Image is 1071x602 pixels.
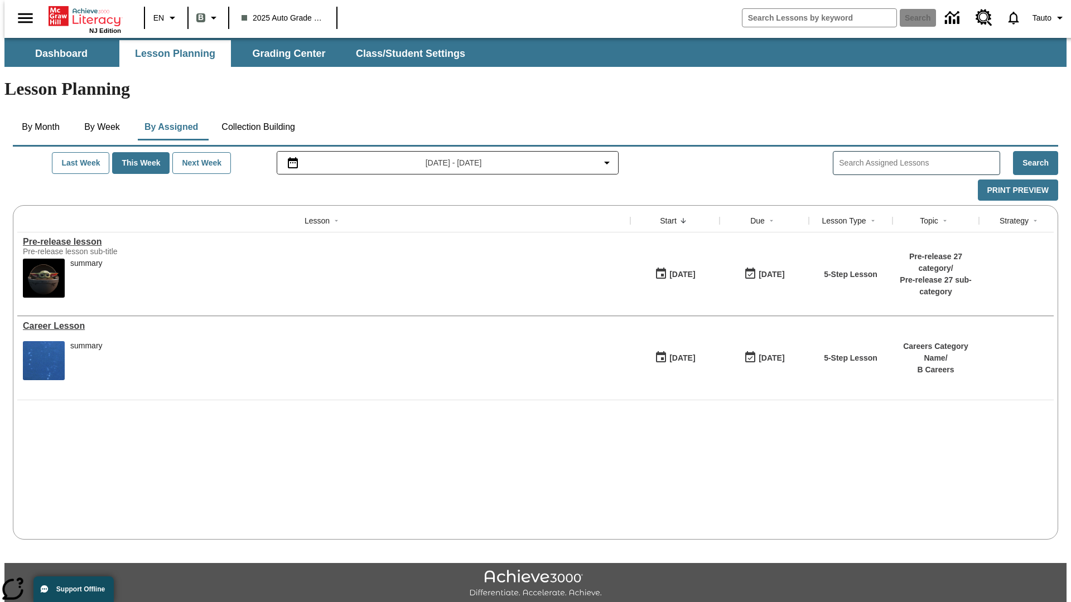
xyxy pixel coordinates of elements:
button: By Week [74,114,130,140]
a: Home [49,5,121,27]
button: Support Offline [33,576,114,602]
div: Lesson Type [822,215,866,226]
button: Sort [866,214,880,227]
img: Achieve3000 Differentiate Accelerate Achieve [469,570,602,598]
button: Language: EN, Select a language [148,8,184,28]
button: Next Week [172,152,231,174]
div: [DATE] [669,351,695,365]
div: Career Lesson [23,321,625,331]
div: [DATE] [669,268,695,281]
div: summary [70,341,103,351]
button: By Month [13,114,69,140]
div: summary [70,259,103,298]
input: search field [742,9,896,27]
button: Lesson Planning [119,40,231,67]
div: [DATE] [759,268,784,281]
button: Collection Building [213,114,304,140]
input: Search Assigned Lessons [839,155,1000,171]
button: By Assigned [136,114,207,140]
button: Boost Class color is gray green. Change class color [192,8,225,28]
img: fish [23,341,65,380]
button: 01/13/25: First time the lesson was available [651,347,699,368]
div: Pre-release lesson [23,237,625,247]
button: Sort [1029,214,1042,227]
a: Data Center [938,3,969,33]
span: EN [153,12,164,24]
img: hero alt text [23,259,65,298]
a: Career Lesson, Lessons [23,321,625,331]
div: Strategy [1000,215,1029,226]
button: Print Preview [978,179,1058,201]
p: Pre-release 27 category / [898,251,973,274]
div: SubNavbar [4,40,475,67]
div: summary [70,341,103,380]
button: This Week [112,152,170,174]
div: [DATE] [759,351,784,365]
button: Sort [330,214,343,227]
button: Select the date range menu item [282,156,614,169]
button: Sort [765,214,778,227]
span: Tauto [1033,12,1051,24]
button: Sort [677,214,690,227]
p: 5-Step Lesson [824,269,877,280]
span: 2025 Auto Grade 1 B [242,12,324,24]
button: Profile/Settings [1028,8,1071,28]
div: Home [49,4,121,34]
button: Open side menu [9,2,42,35]
div: Lesson [305,215,330,226]
span: B [198,11,204,25]
svg: Collapse Date Range Filter [600,156,614,169]
div: SubNavbar [4,38,1067,67]
div: Topic [920,215,938,226]
button: Grading Center [233,40,345,67]
div: summary [70,259,103,268]
div: Pre-release lesson sub-title [23,247,190,256]
span: Support Offline [56,585,105,593]
p: Pre-release 27 sub-category [898,274,973,298]
a: Notifications [999,3,1028,32]
button: Search [1013,151,1058,175]
button: 01/25/26: Last day the lesson can be accessed [740,264,788,285]
button: 01/22/25: First time the lesson was available [651,264,699,285]
div: Start [660,215,677,226]
button: Last Week [52,152,109,174]
span: NJ Edition [89,27,121,34]
a: Pre-release lesson, Lessons [23,237,625,247]
span: [DATE] - [DATE] [426,157,482,169]
button: 01/17/26: Last day the lesson can be accessed [740,347,788,368]
button: Class/Student Settings [347,40,474,67]
button: Dashboard [6,40,117,67]
button: Sort [938,214,952,227]
p: 5-Step Lesson [824,352,877,364]
div: Due [750,215,765,226]
h1: Lesson Planning [4,79,1067,99]
p: B Careers [898,364,973,376]
a: Resource Center, Will open in new tab [969,3,999,33]
p: Careers Category Name / [898,341,973,364]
